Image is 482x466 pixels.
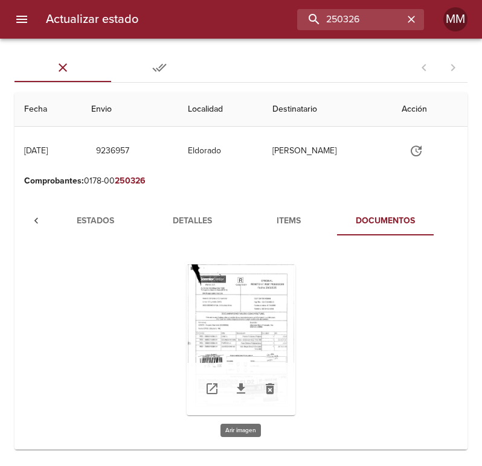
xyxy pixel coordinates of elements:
span: Actualizar estado y agregar documentación [402,145,431,155]
span: Detalles [151,214,233,229]
b: Comprobantes : [24,176,84,186]
th: Fecha [14,92,82,127]
input: buscar [297,9,403,30]
button: Eliminar [255,374,284,403]
span: 9236957 [96,144,129,159]
th: Destinatario [263,92,393,127]
table: Tabla de envíos del cliente [14,92,468,450]
div: [DATE] [24,145,48,156]
td: Eldorado [178,127,263,175]
div: Tabs detalle de guia [47,206,432,235]
th: Envio [82,92,178,127]
div: Abrir información de usuario [443,7,468,31]
td: [PERSON_NAME] [263,127,393,175]
span: Items [248,214,330,229]
button: menu [7,5,36,34]
a: Abrir [198,374,227,403]
div: MM [443,7,468,31]
h6: Actualizar estado [46,10,138,29]
button: 9236957 [91,140,134,162]
a: Descargar [227,374,255,403]
span: Documentos [344,214,426,229]
em: 250326 [115,176,146,186]
span: Pagina siguiente [439,53,468,82]
div: Tabs Envios [14,53,208,82]
span: Pagina anterior [410,61,439,73]
th: Acción [392,92,468,127]
p: 0178-00 [24,175,458,187]
th: Localidad [178,92,263,127]
span: Estados [54,214,137,229]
